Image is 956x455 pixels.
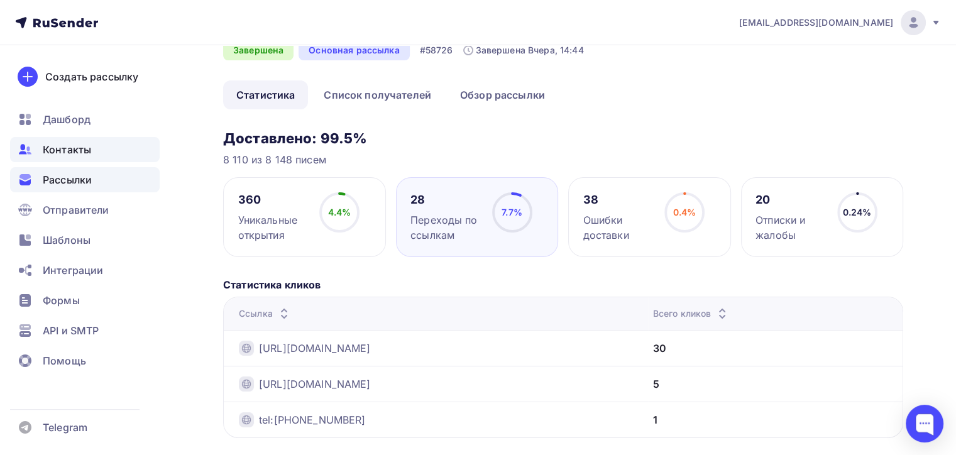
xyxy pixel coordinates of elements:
[238,192,309,207] div: 360
[43,420,87,435] span: Telegram
[43,293,80,308] span: Формы
[239,307,292,320] div: Ссылка
[43,323,99,338] span: API и SMTP
[43,172,92,187] span: Рассылки
[583,212,654,243] div: Ошибки доставки
[43,112,91,127] span: Дашборд
[223,80,308,109] a: Статистика
[299,40,409,60] div: Основная рассылка
[653,412,657,427] div: 1
[502,207,522,217] span: 7.7%
[45,69,138,84] div: Создать рассылку
[238,212,309,243] div: Уникальные открытия
[420,44,453,57] div: #58726
[43,233,91,248] span: Шаблоны
[10,167,160,192] a: Рассылки
[673,207,696,217] span: 0.4%
[43,142,91,157] span: Контакты
[223,129,903,147] h3: Доставлено: 99.5%
[653,307,730,320] div: Всего кликов
[310,80,444,109] a: Список получателей
[755,192,826,207] div: 20
[10,107,160,132] a: Дашборд
[43,353,86,368] span: Помощь
[739,16,893,29] span: [EMAIL_ADDRESS][DOMAIN_NAME]
[653,341,666,356] div: 30
[463,44,584,57] div: Завершена Вчера, 14:44
[223,40,294,60] div: Завершена
[583,192,654,207] div: 38
[410,212,481,243] div: Переходы по ссылкам
[10,137,160,162] a: Контакты
[223,152,903,167] div: 8 110 из 8 148 писем
[43,202,109,217] span: Отправители
[10,227,160,253] a: Шаблоны
[739,10,941,35] a: [EMAIL_ADDRESS][DOMAIN_NAME]
[653,376,659,392] div: 5
[755,212,826,243] div: Отписки и жалобы
[328,207,351,217] span: 4.4%
[259,341,371,356] a: [URL][DOMAIN_NAME]
[447,80,558,109] a: Обзор рассылки
[259,376,371,392] a: [URL][DOMAIN_NAME]
[10,197,160,222] a: Отправители
[259,412,366,427] a: tel:[PHONE_NUMBER]
[843,207,872,217] span: 0.24%
[10,288,160,313] a: Формы
[410,192,481,207] div: 28
[223,277,903,292] h5: Статистика кликов
[43,263,103,278] span: Интеграции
